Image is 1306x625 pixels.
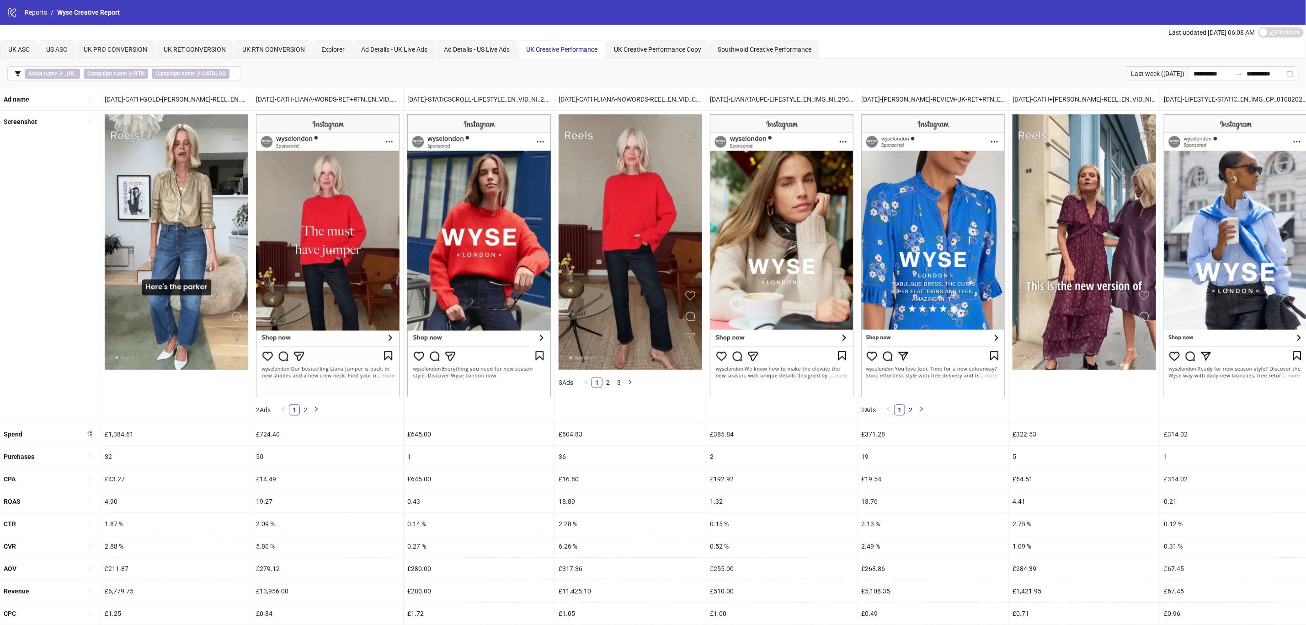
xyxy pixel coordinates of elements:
img: Screenshot 120230940429600055 [559,114,702,370]
button: left [581,377,592,388]
span: sort-ascending [86,588,93,594]
div: £268.86 [858,558,1008,580]
div: 19.27 [252,490,403,512]
li: 1 [592,377,602,388]
img: Screenshot 120231164804040055 [256,114,400,397]
a: 1 [592,377,602,388]
span: right [627,379,633,385]
div: 1.32 [706,490,857,512]
img: Screenshot 120231369919190055 [407,114,551,397]
span: sort-ascending [86,119,93,125]
b: CPC [4,610,16,617]
div: 4.41 [1009,490,1160,512]
div: £385.84 [706,423,857,445]
a: Reports [23,7,49,17]
div: £280.00 [404,580,554,602]
div: £211.87 [101,558,252,580]
div: £5,108.35 [858,580,1008,602]
b: AOV [4,565,16,572]
span: UK Creative Performance Copy [614,46,701,53]
div: 0.43 [404,490,554,512]
b: CVR [4,543,16,550]
span: Explorer [321,46,345,53]
button: left [883,404,894,415]
div: [DATE]-[PERSON_NAME]-REVIEW-UK-RET+RTN_EN_IMG_CP_28072025_F_CC_SC9_None_NEWSEASON [858,88,1008,110]
li: 2 [300,404,311,415]
div: Last week ([DATE]) [1125,66,1188,81]
div: 1 [404,446,554,468]
div: 2 [706,446,857,468]
span: sort-ascending [86,543,93,550]
b: ROAS [4,498,21,505]
div: 2.28 % [555,513,706,535]
span: sort-ascending [86,453,93,459]
span: sort-ascending [86,520,93,527]
div: 2.88 % [101,535,252,557]
div: £1.25 [101,603,252,625]
div: £6,779.75 [101,580,252,602]
div: £645.00 [404,468,554,490]
div: £0.84 [252,603,403,625]
li: 1 [289,404,300,415]
span: sort-ascending [86,475,93,482]
b: RTN [134,70,144,77]
div: £1,421.95 [1009,580,1160,602]
div: 0.15 % [706,513,857,535]
span: right [314,406,319,412]
span: ∌ [152,69,229,79]
a: 2 [603,377,613,388]
a: 1 [289,405,299,415]
span: Ad Details - US Live Ads [444,46,510,53]
span: UK ASC [8,46,30,53]
span: to [1236,70,1243,77]
span: sort-ascending [86,498,93,504]
li: 3 [613,377,624,388]
div: [DATE]-CATH-LIANA-NOWORDS-REEL_EN_VID_CP_20082025_F_CC_SC23_USP4_LOFI [555,88,706,110]
div: £604.83 [555,423,706,445]
div: 13.76 [858,490,1008,512]
span: filter [15,70,21,77]
div: [DATE]-CATH+[PERSON_NAME]-REEL_EN_VID_NI_12082025_F_CC_SC13_USP7_ECOM [1009,88,1160,110]
div: £255.00 [706,558,857,580]
div: 2.75 % [1009,513,1160,535]
span: 2 Ads [861,406,876,414]
li: 2 [905,404,916,415]
span: left [281,406,286,412]
div: 6.26 % [555,535,706,557]
div: £1.05 [555,603,706,625]
span: Ad Details - UK Live Ads [361,46,427,53]
div: £322.53 [1009,423,1160,445]
div: £0.71 [1009,603,1160,625]
button: right [311,404,322,415]
div: £1.00 [706,603,857,625]
span: sort-descending [86,431,93,437]
b: CTR [4,520,16,528]
b: CPA [4,475,16,483]
div: 5 [1009,446,1160,468]
div: £43.27 [101,468,252,490]
div: £19.54 [858,468,1008,490]
button: right [624,377,635,388]
b: CATALOG [202,70,226,77]
div: 2.09 % [252,513,403,535]
span: sort-ascending [86,566,93,572]
div: 1.87 % [101,513,252,535]
img: Screenshot 120229918285570055 [1013,114,1156,370]
b: Screenshot [4,118,37,125]
div: £1.72 [404,603,554,625]
li: Next Page [916,404,927,415]
div: 18.89 [555,490,706,512]
span: sort-ascending [86,610,93,617]
div: 0.52 % [706,535,857,557]
b: Campaign name [87,70,127,77]
a: 2 [300,405,310,415]
b: Campaign name [155,70,195,77]
div: 0.27 % [404,535,554,557]
div: £0.49 [858,603,1008,625]
div: 1.09 % [1009,535,1160,557]
div: £64.51 [1009,468,1160,490]
b: Purchases [4,453,34,460]
div: £13,956.00 [252,580,403,602]
span: UK Creative Performance [526,46,597,53]
li: 2 [602,377,613,388]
